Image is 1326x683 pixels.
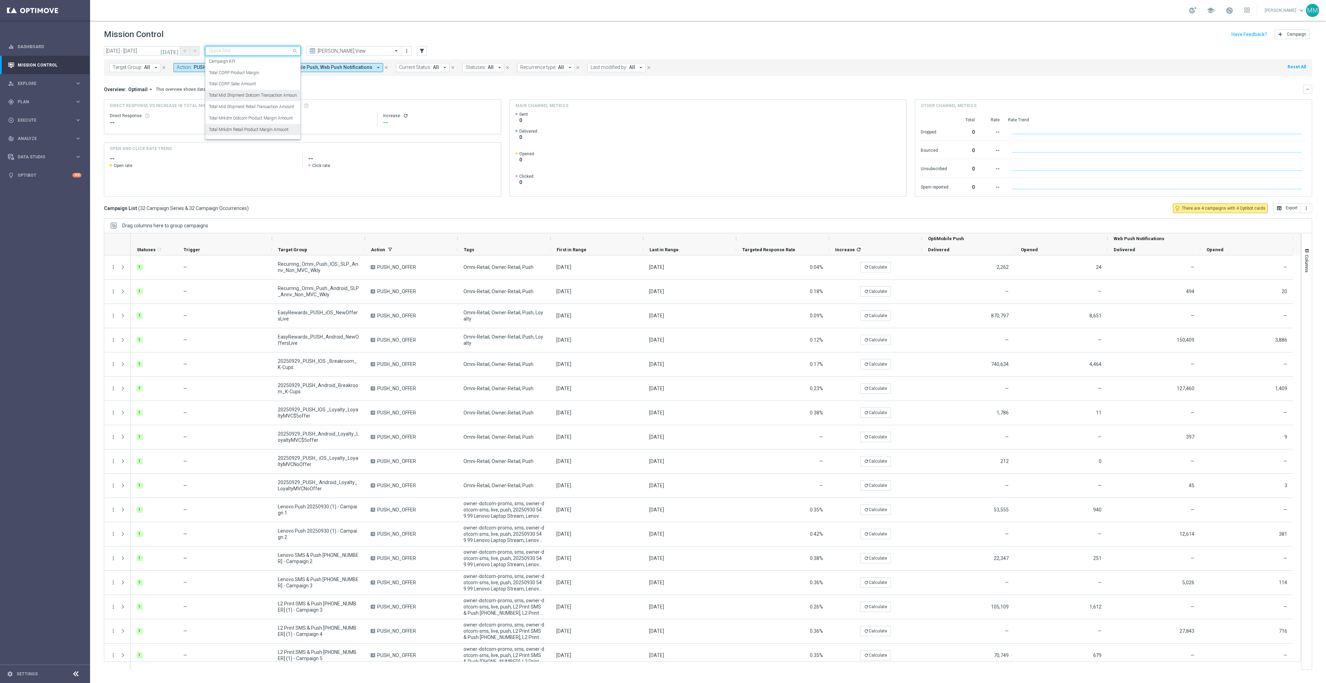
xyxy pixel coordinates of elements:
div: Dropped [921,126,948,137]
a: [PERSON_NAME]keyboard_arrow_down [1264,5,1306,16]
button: refreshCalculate [860,383,891,394]
i: more_vert [110,579,116,586]
i: close [505,65,510,70]
span: A [371,508,375,512]
div: gps_fixed Plan keyboard_arrow_right [8,99,82,105]
span: Plan [18,100,75,104]
span: 0 [519,134,537,140]
span: A [371,483,375,488]
div: Press SPACE to select this row. [104,546,131,571]
div: Press SPACE to select this row. [131,449,1293,474]
button: refreshCalculate [860,480,891,491]
div: Total [957,117,975,123]
span: Data Studio [18,155,75,159]
div: -- [248,119,372,127]
h4: Main channel metrics [515,103,568,109]
h4: Other channel metrics [921,103,976,109]
button: Statuses: All arrow_drop_down [462,63,504,72]
span: Columns [1304,255,1310,272]
i: refresh [864,556,869,561]
i: arrow_back [183,49,187,53]
span: A [371,265,375,269]
div: -- [110,119,237,127]
i: keyboard_arrow_right [75,80,81,87]
span: A [371,605,375,609]
div: Campaign KPI [209,56,297,67]
i: play_circle_outline [8,117,14,123]
button: close [450,64,456,71]
button: more_vert [110,507,116,513]
div: Total Mrkdm Dotcom Product Margin Amount [209,113,297,124]
button: more_vert [110,264,116,270]
div: Data Studio keyboard_arrow_right [8,154,82,160]
i: more_vert [110,482,116,489]
span: Analyze [18,137,75,141]
i: arrow_drop_down [375,64,381,71]
button: more_vert [110,361,116,367]
i: close [384,65,389,70]
span: All [488,64,494,70]
i: arrow_drop_down [638,64,644,71]
div: Press SPACE to select this row. [104,619,131,643]
i: refresh [864,338,869,342]
ng-select: Mary Push View [306,46,402,56]
i: filter_alt [419,48,425,54]
span: Target Group: [113,64,142,70]
div: Press SPACE to select this row. [131,546,1293,571]
button: equalizer Dashboard [8,44,82,50]
i: more_vert [110,313,116,319]
button: more_vert [110,288,116,295]
span: PUSH_NO_OFFER [377,385,416,392]
i: keyboard_arrow_right [75,98,81,105]
i: more_vert [110,555,116,561]
i: refresh [864,362,869,367]
div: Press SPACE to select this row. [131,643,1293,668]
span: PUSH_NO_OFFER [377,628,416,634]
span: PUSH_NO_OFFER [377,579,416,586]
button: refreshCalculate [860,432,891,442]
span: Current Status: [399,64,431,70]
span: All [144,64,150,70]
button: more_vert [110,652,116,658]
div: Press SPACE to select this row. [104,449,131,474]
i: more_vert [110,604,116,610]
span: Drag columns here to group campaigns [122,223,208,228]
i: refresh [403,113,408,119]
button: play_circle_outline Execute keyboard_arrow_right [8,117,82,123]
button: close [646,64,652,71]
ng-dropdown-panel: Options list [205,56,301,139]
div: Press SPACE to select this row. [104,425,131,449]
span: A [371,386,375,391]
button: arrow_forward [190,46,200,56]
span: A [371,580,375,585]
div: Press SPACE to select this row. [131,474,1293,498]
button: Reset All [1287,63,1307,71]
div: Dashboard [8,37,81,56]
div: -- [383,119,495,127]
button: add Campaign [1274,29,1309,39]
div: Press SPACE to select this row. [131,401,1293,425]
input: Have Feedback? [1231,32,1267,37]
a: Mission Control [18,56,81,74]
i: refresh [864,629,869,633]
div: Execute [8,117,75,123]
button: refreshCalculate [860,529,891,539]
button: Optimail arrow_drop_down [126,86,156,93]
span: PUSH_NO_OFFER [377,652,416,658]
button: more_vert [110,458,116,464]
div: MM [1306,4,1319,17]
button: [DATE] [159,46,180,56]
i: refresh [864,265,869,270]
label: Visitor Conversions [209,138,244,144]
span: PUSH_NO_OFFER [377,482,416,489]
span: PUSH_NO_OFFER [377,361,416,367]
span: All [629,64,635,70]
a: Settings [17,672,38,676]
button: Action: PUSH_NO_OFFER arrow_drop_down [174,63,245,72]
div: Press SPACE to select this row. [104,571,131,595]
span: PUSH_NO_OFFER [377,264,416,270]
button: close [383,64,389,71]
div: Press SPACE to select this row. [131,425,1293,449]
span: 0 [519,117,528,123]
